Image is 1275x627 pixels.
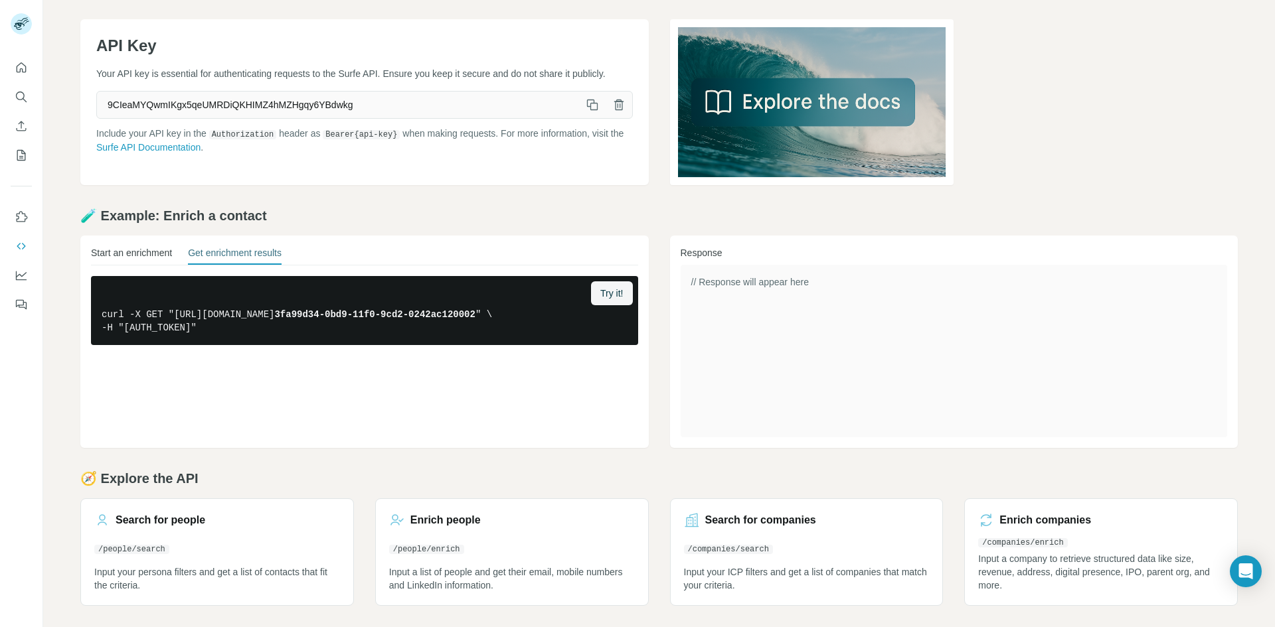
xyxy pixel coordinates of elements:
h3: Search for companies [705,512,816,528]
p: Include your API key in the header as when making requests. For more information, visit the . [96,127,633,154]
code: Authorization [209,130,277,139]
h3: Enrich people [410,512,481,528]
a: Surfe API Documentation [96,142,201,153]
button: Dashboard [11,263,32,287]
h3: Search for people [116,512,205,528]
button: Enrich CSV [11,114,32,138]
p: Your API key is essential for authenticating requests to the Surfe API. Ensure you keep it secure... [96,67,633,80]
code: Bearer {api-key} [323,130,400,139]
button: Get enrichment results [188,246,282,265]
a: Enrich people/people/enrichInput a list of people and get their email, mobile numbers and LinkedI... [375,498,649,606]
code: /people/search [94,545,169,554]
p: Input your ICP filters and get a list of companies that match your criteria. [684,565,930,592]
span: 9CIeaMYQwmIKgx5qeUMRDiQKHIMZ4hMZHgqy6YBdwkg [97,93,579,117]
button: Use Surfe API [11,234,32,258]
code: /companies/search [684,545,773,554]
button: Search [11,85,32,109]
a: Search for people/people/searchInput your persona filters and get a list of contacts that fit the... [80,498,354,606]
pre: curl -X GET "[URL][DOMAIN_NAME] " \ -H "[AUTH_TOKEN]" [91,276,638,345]
button: Start an enrichment [91,246,172,265]
span: Try it! [600,287,623,300]
button: Feedback [11,293,32,316]
code: /people/enrich [389,545,464,554]
button: Use Surfe on LinkedIn [11,205,32,229]
a: Enrich companies/companies/enrichInput a company to retrieve structured data like size, revenue, ... [964,498,1238,606]
code: /companies/enrich [978,538,1067,547]
h2: 🧪 Example: Enrich a contact [80,206,1238,225]
button: Quick start [11,56,32,80]
p: Input your persona filters and get a list of contacts that fit the criteria. [94,565,340,592]
p: Input a company to retrieve structured data like size, revenue, address, digital presence, IPO, p... [978,552,1224,592]
button: Try it! [591,281,632,305]
span: 3fa99d34-0bd9-11f0-9cd2-0242ac120002 [274,309,475,320]
p: Input a list of people and get their email, mobile numbers and LinkedIn information. [389,565,635,592]
span: // Response will appear here [691,277,809,287]
div: Open Intercom Messenger [1230,555,1262,587]
h2: 🧭 Explore the API [80,469,1238,488]
button: My lists [11,143,32,167]
a: Search for companies/companies/searchInput your ICP filters and get a list of companies that matc... [670,498,944,606]
h3: Enrich companies [999,512,1091,528]
h3: Response [681,246,1228,259]
h1: API Key [96,35,633,56]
